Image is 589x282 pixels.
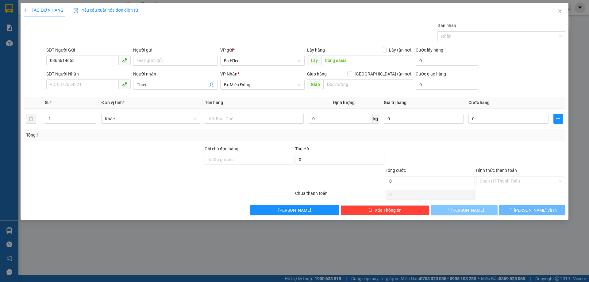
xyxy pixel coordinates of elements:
input: Dọc đường [321,56,413,65]
span: VP Nhận [220,71,237,76]
span: plus [554,116,563,121]
span: user-add [209,82,214,87]
span: Thu Hộ [295,146,309,151]
span: [PERSON_NAME] và In [514,207,557,214]
span: Lấy hàng [307,48,325,52]
span: Xóa Thông tin [375,207,402,214]
label: Cước giao hàng [416,71,446,76]
label: Ghi chú đơn hàng [205,146,238,151]
div: VP gửi [220,47,305,53]
button: delete [26,114,36,124]
img: icon [73,8,78,13]
button: [PERSON_NAME] và In [499,205,565,215]
label: Hình thức thanh toán [476,168,517,173]
span: Tổng cước [386,168,406,173]
input: 0 [384,114,464,124]
span: Lấy [307,56,321,65]
button: [PERSON_NAME] [250,205,339,215]
span: Đơn vị tính [101,100,124,105]
button: deleteXóa Thông tin [341,205,430,215]
span: kg [373,114,379,124]
span: Tên hàng [205,100,223,105]
button: plus [553,114,563,124]
input: Cước lấy hàng [416,56,478,66]
button: Close [551,3,568,20]
span: [PERSON_NAME] [451,207,484,214]
span: close [557,9,562,14]
input: Dọc đường [323,79,413,89]
label: Cước lấy hàng [416,48,443,52]
span: Giá trị hàng [384,100,406,105]
input: Cước giao hàng [416,80,478,90]
span: Lấy tận nơi [387,47,413,53]
span: Ea H`leo [224,56,301,65]
span: phone [122,82,127,87]
label: Gán nhãn [437,23,456,28]
span: Giao hàng [307,71,327,76]
span: Giao [307,79,323,89]
div: Người gửi [133,47,218,53]
span: plus [24,8,28,12]
span: Định lượng [333,100,355,105]
span: SL [45,100,50,105]
span: delete [368,208,372,213]
input: Ghi chú đơn hàng [205,155,294,164]
div: Tổng: 1 [26,132,227,138]
div: Người nhận [133,71,218,77]
div: SĐT Người Nhận [46,71,131,77]
div: Chưa thanh toán [294,190,385,201]
button: [PERSON_NAME] [431,205,497,215]
span: [PERSON_NAME] [278,207,311,214]
span: loading [507,208,514,212]
span: TẠO ĐƠN HÀNG [24,8,64,13]
div: SĐT Người Gửi [46,47,131,53]
span: Yêu cầu xuất hóa đơn điện tử [73,8,138,13]
span: loading [445,208,451,212]
span: phone [122,58,127,63]
span: [GEOGRAPHIC_DATA] tận nơi [352,71,413,77]
span: Bx Miền Đông [224,80,301,89]
span: Khác [105,114,196,123]
input: VD: Bàn, Ghế [205,114,304,124]
span: Cước hàng [468,100,490,105]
